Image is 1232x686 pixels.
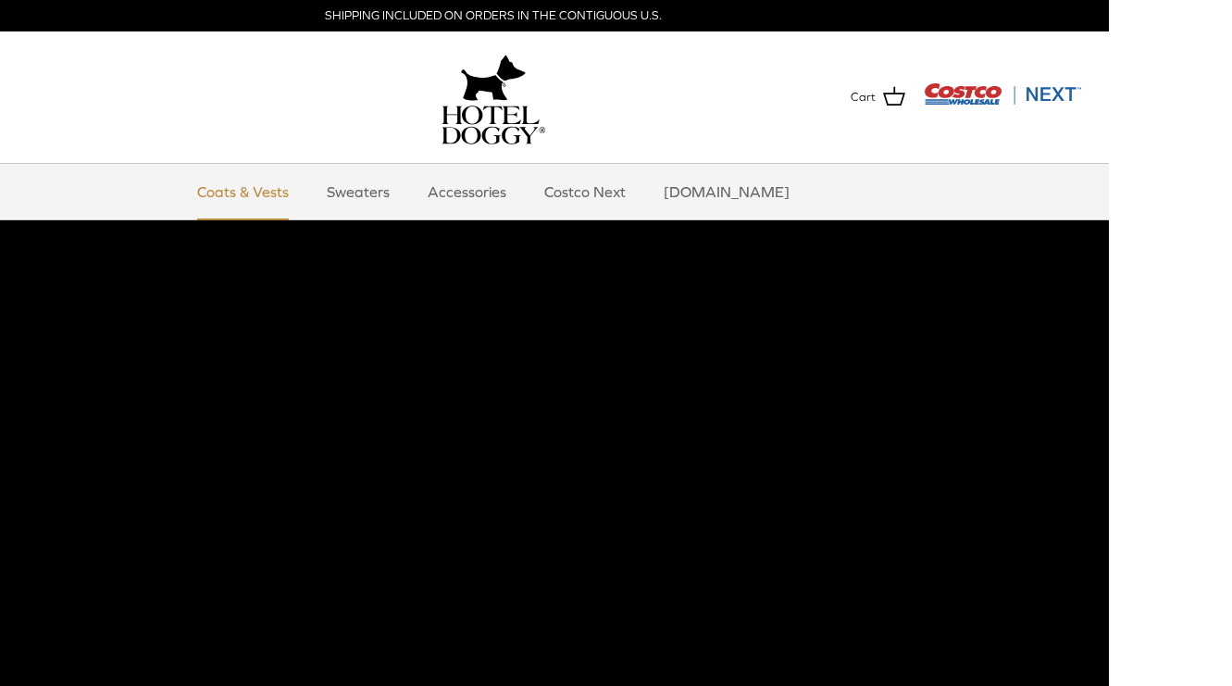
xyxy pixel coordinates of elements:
a: Accessories [411,164,523,219]
a: hoteldoggy.com hoteldoggycom [442,50,545,144]
img: Costco Next [924,82,1081,106]
img: hoteldoggy.com [461,50,526,106]
a: Visit Costco Next [924,94,1081,108]
a: Sweaters [310,164,406,219]
span: Cart [851,88,876,107]
a: Cart [851,85,905,109]
img: hoteldoggycom [442,106,545,144]
a: Costco Next [528,164,642,219]
a: [DOMAIN_NAME] [647,164,806,219]
a: Coats & Vests [180,164,305,219]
